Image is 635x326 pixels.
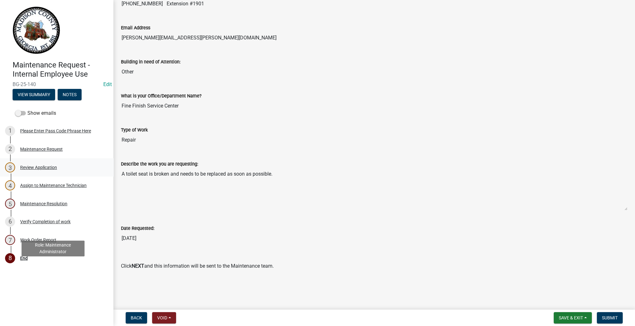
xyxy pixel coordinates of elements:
wm-modal-confirm: Edit Application Number [103,81,112,87]
p: Click and this information will be sent to the Maintenance team. [121,262,627,270]
button: Void [152,312,176,323]
label: Building in need of Attention: [121,60,180,64]
div: 1 [5,126,15,136]
div: Role: Maintenance Administrator [21,241,84,256]
button: View Summary [13,89,55,100]
div: Review Application [20,165,57,170]
label: Date Requested: [121,226,154,231]
span: Back [131,315,142,320]
strong: NEXT [132,263,144,269]
span: Void [157,315,167,320]
label: Describe the work you are requesting: [121,162,198,166]
div: End [20,256,28,260]
span: Submit [602,315,618,320]
button: Notes [58,89,82,100]
div: Assign to Maintenance Technician [20,183,87,188]
div: Work Order Report [20,238,56,242]
wm-modal-confirm: Notes [58,92,82,97]
textarea: A toilet seat is broken and needs to be replaced as soon as possible. [121,168,627,211]
button: Back [126,312,147,323]
div: 8 [5,253,15,263]
label: Email Address [121,26,150,30]
label: What is your Office/Department Name? [121,94,202,98]
button: Save & Exit [554,312,592,323]
wm-modal-confirm: Summary [13,92,55,97]
div: 2 [5,144,15,154]
div: 6 [5,217,15,227]
div: 5 [5,199,15,209]
div: Please Enter Pass Code Phrase Here [20,129,91,133]
div: Verify Completion of work [20,219,71,224]
div: Maintenance Resolution [20,201,67,206]
div: 7 [5,235,15,245]
span: BG-25-140 [13,81,101,87]
img: Madison County, Georgia [13,7,60,54]
h4: Maintenance Request - Internal Employee Use [13,61,108,79]
div: Maintenance Request [20,147,63,151]
label: Show emails [15,109,56,117]
div: 4 [5,180,15,190]
span: Save & Exit [559,315,583,320]
div: 3 [5,162,15,172]
label: Type of Work [121,128,148,132]
a: Edit [103,81,112,87]
button: Submit [597,312,623,323]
